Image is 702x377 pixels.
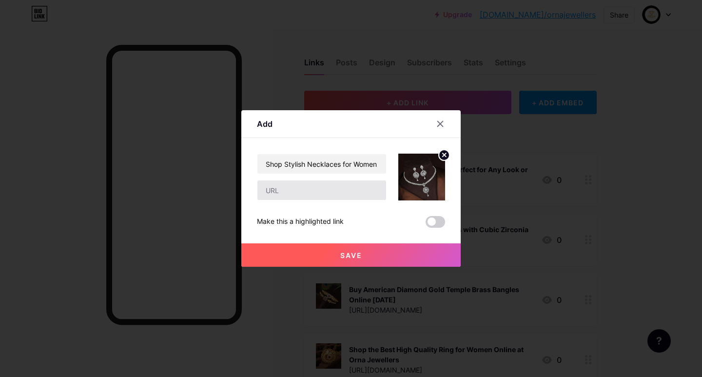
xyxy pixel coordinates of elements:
span: Save [340,251,362,259]
input: URL [257,180,386,200]
button: Save [241,243,461,267]
div: Make this a highlighted link [257,216,344,228]
div: Add [257,118,273,130]
input: Title [257,154,386,174]
img: link_thumbnail [398,154,445,200]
